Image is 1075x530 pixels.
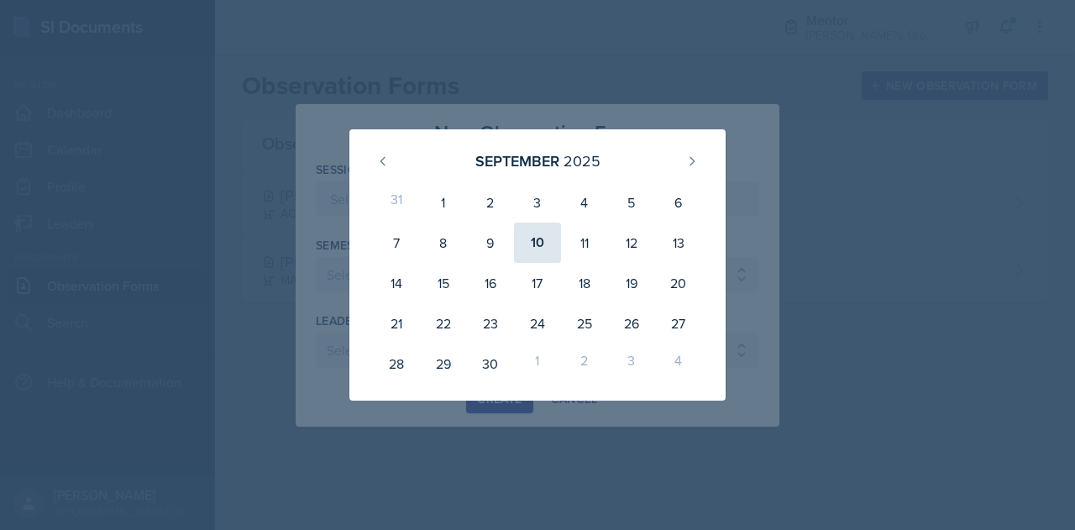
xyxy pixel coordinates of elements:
div: 8 [420,223,467,263]
div: 7 [373,223,420,263]
div: 10 [514,223,561,263]
div: 29 [420,344,467,384]
div: 15 [420,263,467,303]
div: 2025 [564,150,600,172]
div: 4 [655,344,702,384]
div: 2 [561,344,608,384]
div: 19 [608,263,655,303]
div: 2 [467,182,514,223]
div: 30 [467,344,514,384]
div: 4 [561,182,608,223]
div: 23 [467,303,514,344]
div: 14 [373,263,420,303]
div: 3 [608,344,655,384]
div: 1 [514,344,561,384]
div: 3 [514,182,561,223]
div: 1 [420,182,467,223]
div: 18 [561,263,608,303]
div: 31 [373,182,420,223]
div: 27 [655,303,702,344]
div: 11 [561,223,608,263]
div: September [475,150,559,172]
div: 6 [655,182,702,223]
div: 21 [373,303,420,344]
div: 26 [608,303,655,344]
div: 25 [561,303,608,344]
div: 20 [655,263,702,303]
div: 22 [420,303,467,344]
div: 12 [608,223,655,263]
div: 13 [655,223,702,263]
div: 28 [373,344,420,384]
div: 9 [467,223,514,263]
div: 17 [514,263,561,303]
div: 5 [608,182,655,223]
div: 24 [514,303,561,344]
div: 16 [467,263,514,303]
